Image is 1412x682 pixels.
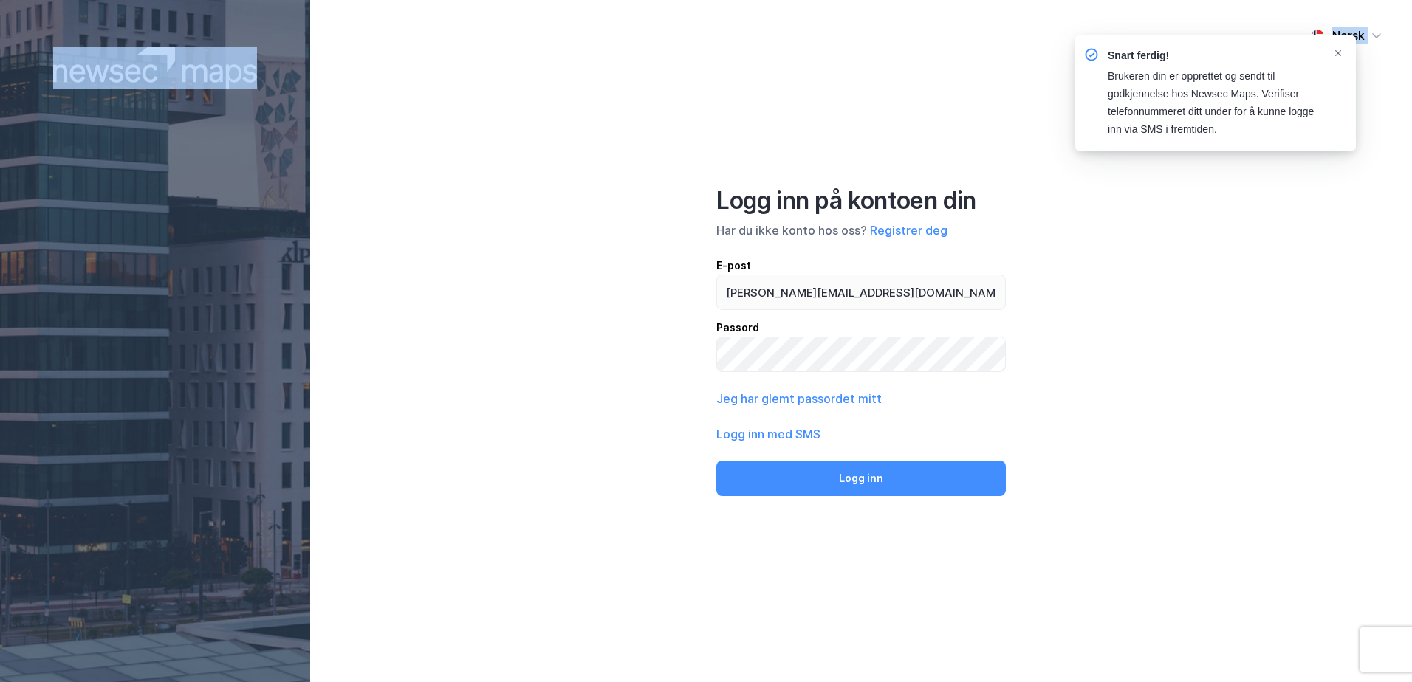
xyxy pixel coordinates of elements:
img: logoWhite.bf58a803f64e89776f2b079ca2356427.svg [53,47,258,89]
div: Logg inn på kontoen din [716,186,1006,216]
div: Kontrollprogram for chat [1338,611,1412,682]
div: E-post [716,257,1006,275]
button: Jeg har glemt passordet mitt [716,390,882,407]
div: Brukeren din er opprettet og sendt til godkjennelse hos Newsec Maps. Verifiser telefonnummeret di... [1108,68,1320,139]
div: Passord [716,319,1006,337]
div: Har du ikke konto hos oss? [716,221,1006,239]
button: Logg inn med SMS [716,425,820,443]
button: Registrer deg [870,221,947,239]
div: Norsk [1332,27,1365,44]
div: Snart ferdig! [1108,47,1320,65]
iframe: Chat Widget [1338,611,1412,682]
button: Logg inn [716,461,1006,496]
